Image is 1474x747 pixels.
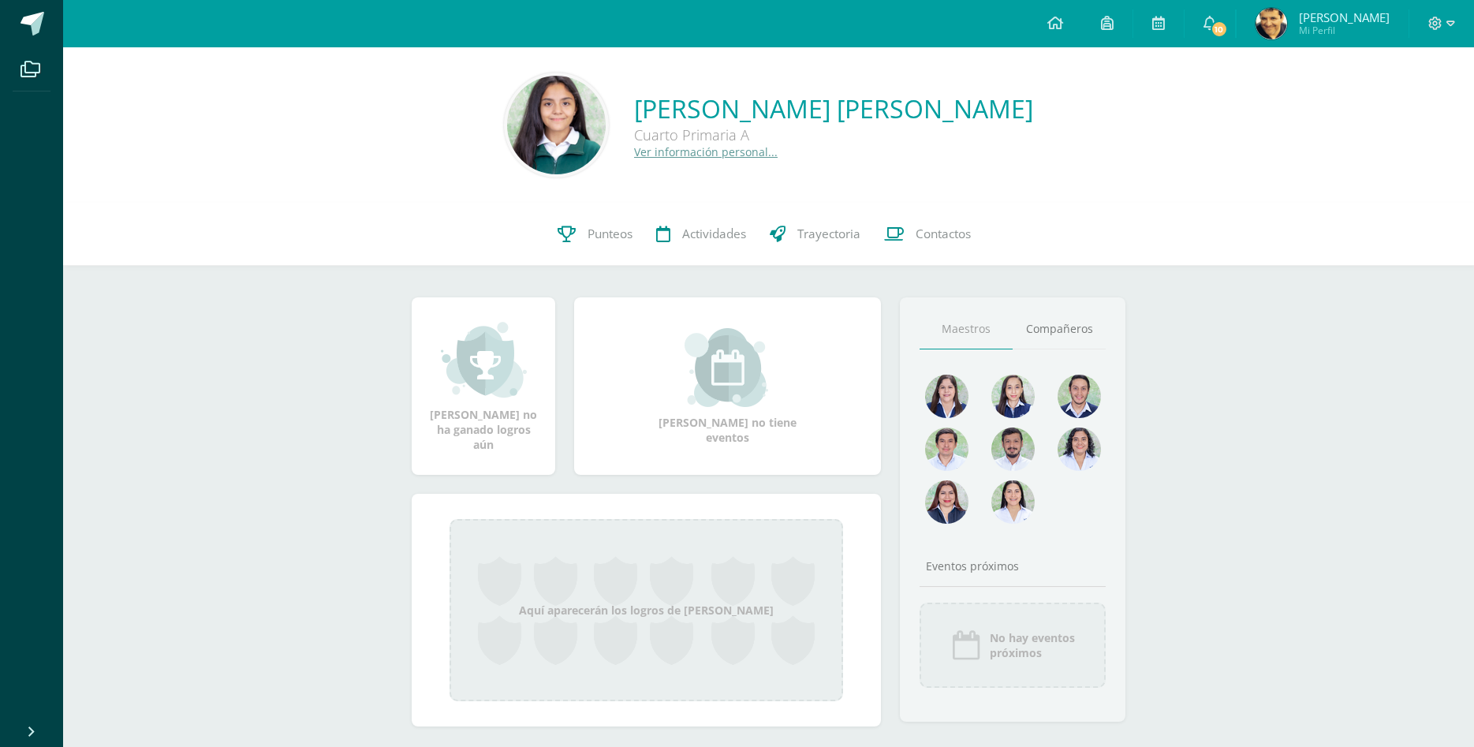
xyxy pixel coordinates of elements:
[1013,309,1106,349] a: Compañeros
[507,76,606,174] img: 88b0964fc1414dd46b62772b9f5dd2e0.png
[1210,21,1227,38] span: 10
[872,203,983,266] a: Contactos
[916,226,971,242] span: Contactos
[925,428,968,471] img: f0af4734c025b990c12c69d07632b04a.png
[1256,8,1287,39] img: 92c95b18af329ecd2af2bac64f8ed69b.png
[1058,428,1101,471] img: 74e021dbc1333a55a6a6352084f0f183.png
[634,92,1033,125] a: [PERSON_NAME] [PERSON_NAME]
[1299,9,1390,25] span: [PERSON_NAME]
[758,203,872,266] a: Trayectoria
[649,328,807,445] div: [PERSON_NAME] no tiene eventos
[450,519,843,701] div: Aquí aparecerán los logros de [PERSON_NAME]
[644,203,758,266] a: Actividades
[634,144,778,159] a: Ver información personal...
[991,480,1035,524] img: e88866c1a8bf4b3153ff9c6787b2a6b2.png
[925,480,968,524] img: 59227928e3dac575fdf63e669d788b56.png
[1299,24,1390,37] span: Mi Perfil
[546,203,644,266] a: Punteos
[920,558,1106,573] div: Eventos próximos
[685,328,771,407] img: event_small.png
[797,226,860,242] span: Trayectoria
[925,375,968,418] img: 622beff7da537a3f0b3c15e5b2b9eed9.png
[588,226,633,242] span: Punteos
[920,309,1013,349] a: Maestros
[991,428,1035,471] img: 54c759e5b9bb94252904e19d2c113a42.png
[950,629,982,661] img: event_icon.png
[1058,375,1101,418] img: e3394e7adb7c8ac64a4cac27f35e8a2d.png
[634,125,1033,144] div: Cuarto Primaria A
[441,320,527,399] img: achievement_small.png
[427,320,539,452] div: [PERSON_NAME] no ha ganado logros aún
[990,630,1075,660] span: No hay eventos próximos
[682,226,746,242] span: Actividades
[991,375,1035,418] img: e0582db7cc524a9960c08d03de9ec803.png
